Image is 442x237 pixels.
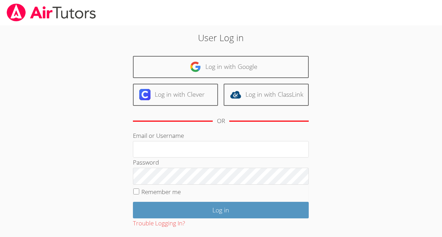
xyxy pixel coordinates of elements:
img: clever-logo-6eab21bc6e7a338710f1a6ff85c0baf02591cd810cc4098c63d3a4b26e2feb20.svg [139,89,150,100]
div: OR [217,116,225,126]
h2: User Log in [102,31,340,44]
a: Log in with Clever [133,84,218,106]
a: Log in with ClassLink [224,84,309,106]
label: Remember me [141,188,181,196]
input: Log in [133,202,309,218]
a: Log in with Google [133,56,309,78]
label: Password [133,158,159,166]
label: Email or Username [133,132,184,140]
img: classlink-logo-d6bb404cc1216ec64c9a2012d9dc4662098be43eaf13dc465df04b49fa7ab582.svg [230,89,241,100]
button: Trouble Logging In? [133,218,185,229]
img: airtutors_banner-c4298cdbf04f3fff15de1276eac7730deb9818008684d7c2e4769d2f7ddbe033.png [6,4,97,21]
img: google-logo-50288ca7cdecda66e5e0955fdab243c47b7ad437acaf1139b6f446037453330a.svg [190,61,201,72]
